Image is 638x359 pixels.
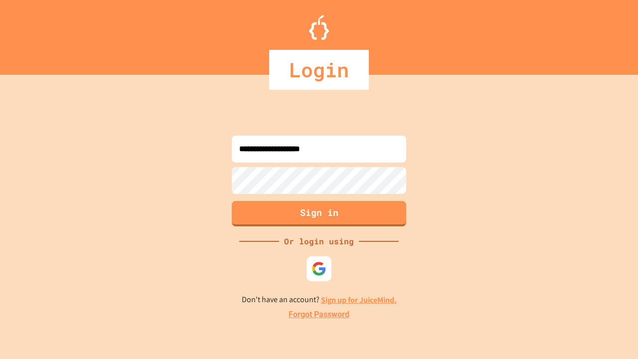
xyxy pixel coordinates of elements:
div: Or login using [279,235,359,247]
div: Login [269,50,369,90]
button: Sign in [232,201,406,226]
a: Forgot Password [289,309,349,321]
img: Logo.svg [309,15,329,40]
p: Don't have an account? [242,294,397,306]
a: Sign up for JuiceMind. [321,295,397,305]
img: google-icon.svg [312,261,326,276]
